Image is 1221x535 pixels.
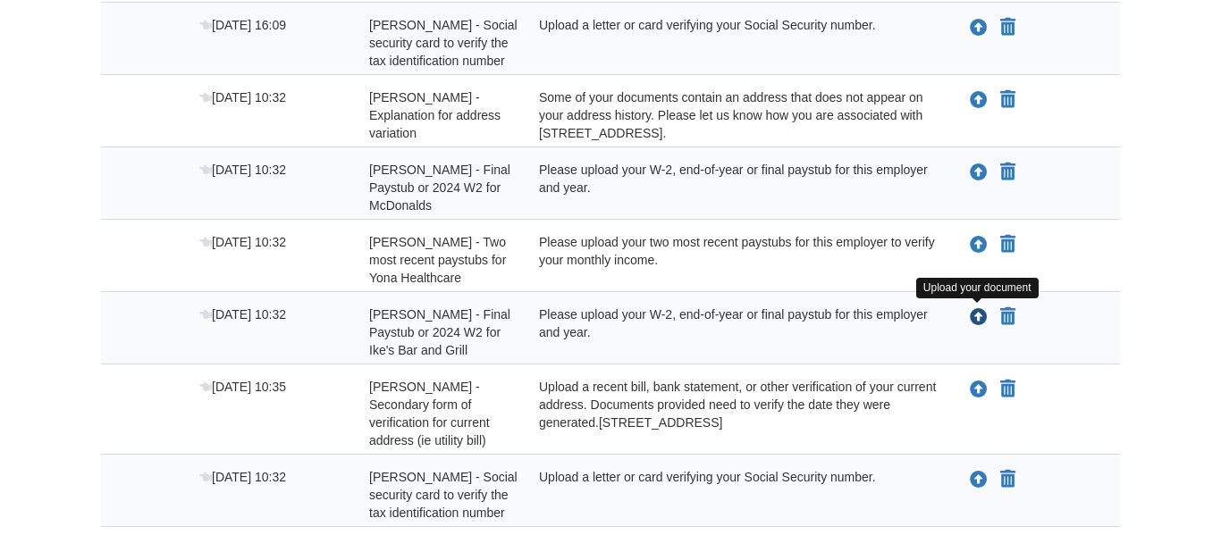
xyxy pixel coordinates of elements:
[998,379,1017,400] button: Declare Tiffany Smith - Secondary form of verification for current address (ie utility bill) not ...
[998,306,1017,328] button: Declare Tiffany Smith - Final Paystub or 2024 W2 for Ike's Bar and Grill not applicable
[998,234,1017,255] button: Declare Joseph Byrum - Two most recent paystubs for Yona Healthcare not applicable
[369,18,518,68] span: [PERSON_NAME] - Social security card to verify the tax identification number
[199,163,286,177] span: [DATE] 10:32
[199,235,286,249] span: [DATE] 10:32
[998,89,1017,111] button: Declare Joseph Byrum - Explanation for address variation not applicable
[199,470,286,484] span: [DATE] 10:32
[526,16,950,70] div: Upload a letter or card verifying your Social Security number.
[369,90,501,140] span: [PERSON_NAME] - Explanation for address variation
[526,378,950,449] div: Upload a recent bill, bank statement, or other verification of your current address. Documents pr...
[526,161,950,214] div: Please upload your W-2, end-of-year or final paystub for this employer and year.
[199,18,286,32] span: [DATE] 16:09
[369,163,510,213] span: [PERSON_NAME] - Final Paystub or 2024 W2 for McDonalds
[968,161,989,184] button: Upload Joseph Byrum - Final Paystub or 2024 W2 for McDonalds
[968,16,989,39] button: Upload Joseph - Social security card to verify the tax identification number
[369,307,510,357] span: [PERSON_NAME] - Final Paystub or 2024 W2 for Ike's Bar and Grill
[526,305,950,359] div: Please upload your W-2, end-of-year or final paystub for this employer and year.
[968,233,989,256] button: Upload Joseph Byrum - Two most recent paystubs for Yona Healthcare
[199,380,286,394] span: [DATE] 10:35
[998,17,1017,38] button: Declare Joseph - Social security card to verify the tax identification number not applicable
[369,235,506,285] span: [PERSON_NAME] - Two most recent paystubs for Yona Healthcare
[369,470,518,520] span: [PERSON_NAME] - Social security card to verify the tax identification number
[369,380,490,447] span: [PERSON_NAME] - Secondary form of verification for current address (ie utility bill)
[526,468,950,522] div: Upload a letter or card verifying your Social Security number.
[526,88,950,142] div: Some of your documents contain an address that does not appear on your address history. Please le...
[968,88,989,112] button: Upload Joseph Byrum - Explanation for address variation
[199,307,286,322] span: [DATE] 10:32
[199,90,286,104] span: [DATE] 10:32
[998,469,1017,490] button: Declare Tiffany Smith - Social security card to verify the tax identification number not applicable
[968,468,989,491] button: Upload Tiffany Smith - Social security card to verify the tax identification number
[916,278,1039,298] div: Upload your document
[998,162,1017,183] button: Declare Joseph Byrum - Final Paystub or 2024 W2 for McDonalds not applicable
[968,305,989,329] button: Upload Tiffany Smith - Final Paystub or 2024 W2 for Ike's Bar and Grill
[526,233,950,287] div: Please upload your two most recent paystubs for this employer to verify your monthly income.
[968,378,989,401] button: Upload Tiffany Smith - Secondary form of verification for current address (ie utility bill)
